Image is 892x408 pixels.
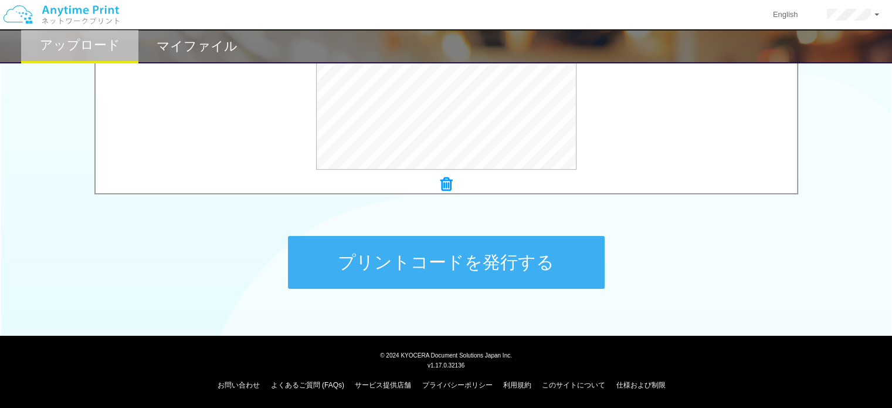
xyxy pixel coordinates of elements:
button: プリントコードを発行する [288,236,605,289]
span: v1.17.0.32136 [428,362,464,369]
a: 利用規約 [503,381,531,389]
a: お問い合わせ [218,381,260,389]
a: よくあるご質問 (FAQs) [271,381,344,389]
span: © 2024 KYOCERA Document Solutions Japan Inc. [380,351,512,359]
a: このサイトについて [542,381,605,389]
a: プライバシーポリシー [422,381,493,389]
a: サービス提供店舗 [355,381,411,389]
a: 仕様および制限 [616,381,666,389]
h2: アップロード [40,38,120,52]
h2: マイファイル [157,39,238,53]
